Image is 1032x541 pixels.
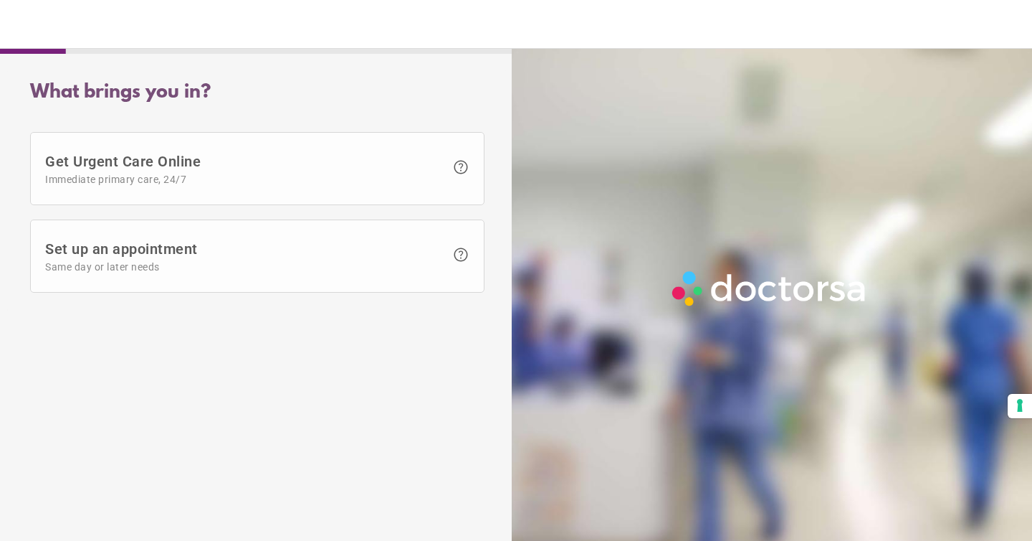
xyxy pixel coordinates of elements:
[45,261,445,273] span: Same day or later needs
[45,174,445,185] span: Immediate primary care, 24/7
[452,246,469,263] span: help
[30,82,484,103] div: What brings you in?
[1008,394,1032,418] button: Your consent preferences for tracking technologies
[45,240,445,273] span: Set up an appointment
[45,153,445,185] span: Get Urgent Care Online
[666,265,873,311] img: Logo-Doctorsa-trans-White-partial-flat.png
[452,159,469,176] span: help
